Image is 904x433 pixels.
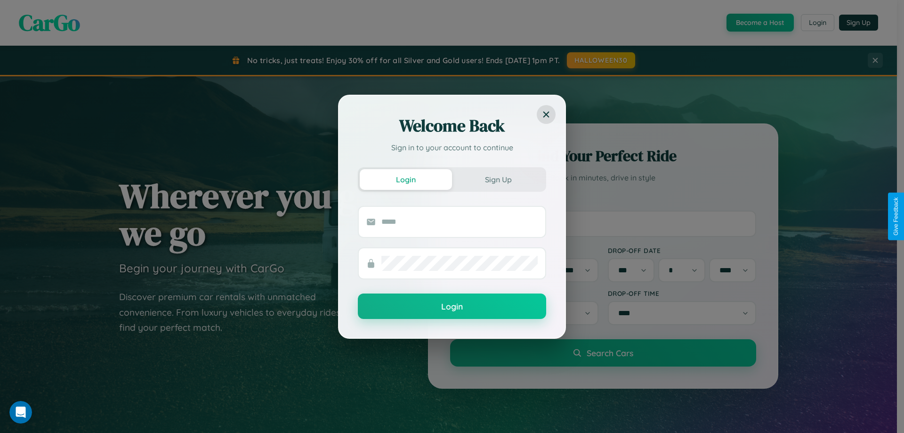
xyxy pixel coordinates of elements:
[358,114,546,137] h2: Welcome Back
[360,169,452,190] button: Login
[9,401,32,424] iframe: Intercom live chat
[358,142,546,153] p: Sign in to your account to continue
[893,197,899,236] div: Give Feedback
[452,169,544,190] button: Sign Up
[358,294,546,319] button: Login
